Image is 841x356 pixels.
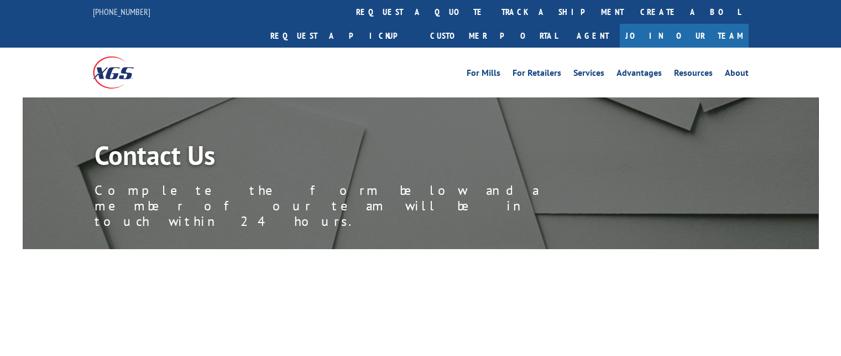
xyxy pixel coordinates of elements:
[620,24,749,48] a: Join Our Team
[674,69,713,81] a: Resources
[513,69,561,81] a: For Retailers
[725,69,749,81] a: About
[95,183,592,229] p: Complete the form below and a member of our team will be in touch within 24 hours.
[262,24,422,48] a: Request a pickup
[422,24,566,48] a: Customer Portal
[617,69,662,81] a: Advantages
[93,6,150,17] a: [PHONE_NUMBER]
[95,142,592,174] h1: Contact Us
[573,69,604,81] a: Services
[566,24,620,48] a: Agent
[467,69,500,81] a: For Mills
